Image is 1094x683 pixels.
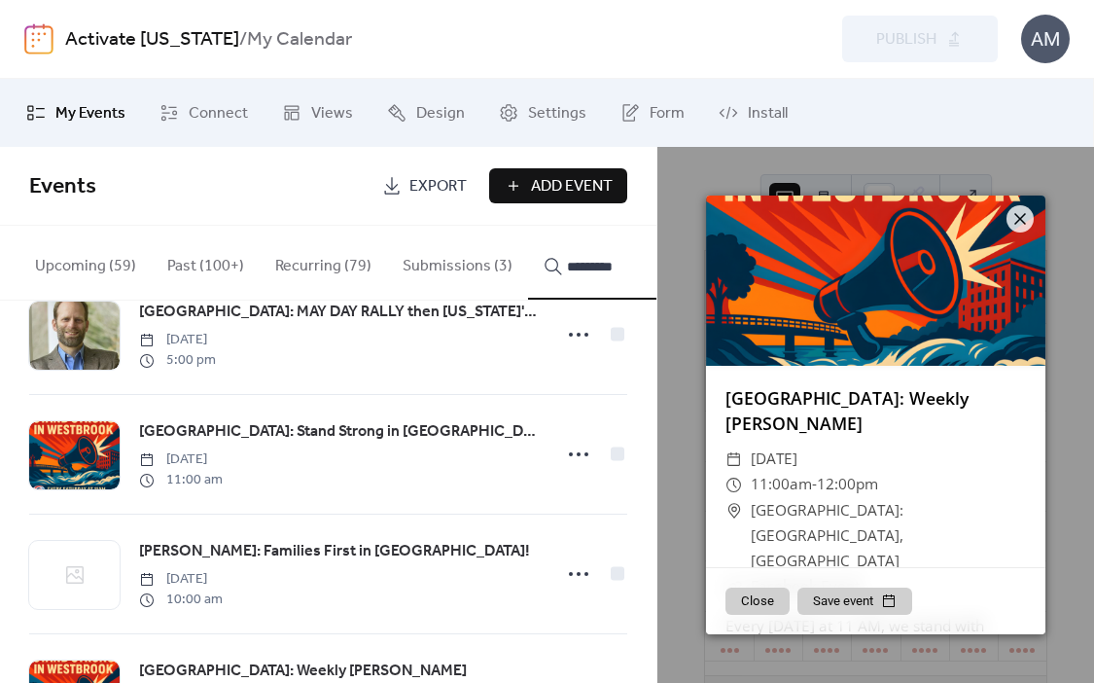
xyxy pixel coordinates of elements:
[139,330,216,350] span: [DATE]
[139,590,223,610] span: 10:00 am
[704,87,802,139] a: Install
[484,87,601,139] a: Settings
[139,420,540,444] span: [GEOGRAPHIC_DATA]: Stand Strong in [GEOGRAPHIC_DATA]
[531,175,613,198] span: Add Event
[139,539,530,564] a: [PERSON_NAME]: Families First in [GEOGRAPHIC_DATA]!
[751,447,797,472] span: [DATE]
[725,588,790,615] button: Close
[24,23,53,54] img: logo
[139,301,540,324] span: [GEOGRAPHIC_DATA]: MAY DAY RALLY then [US_STATE]'s Economy vs. [PERSON_NAME]: Facing the Fallout,...
[817,474,878,494] span: 12:00pm
[19,226,152,298] button: Upcoming (59)
[12,87,140,139] a: My Events
[29,165,96,208] span: Events
[267,87,368,139] a: Views
[139,350,216,371] span: 5:00 pm
[139,470,223,490] span: 11:00 am
[751,498,1026,575] span: [GEOGRAPHIC_DATA]: [GEOGRAPHIC_DATA], [GEOGRAPHIC_DATA]
[189,102,248,126] span: Connect
[311,102,353,126] span: Views
[239,21,247,58] b: /
[606,87,699,139] a: Form
[247,21,352,58] b: My Calendar
[748,102,788,126] span: Install
[725,386,969,435] a: [GEOGRAPHIC_DATA]: Weekly [PERSON_NAME]
[812,474,817,494] span: -
[139,419,540,445] a: [GEOGRAPHIC_DATA]: Stand Strong in [GEOGRAPHIC_DATA]
[725,472,743,497] div: ​
[260,226,387,298] button: Recurring (79)
[416,102,465,126] span: Design
[145,87,263,139] a: Connect
[139,300,540,325] a: [GEOGRAPHIC_DATA]: MAY DAY RALLY then [US_STATE]'s Economy vs. [PERSON_NAME]: Facing the Fallout,...
[139,449,223,470] span: [DATE]
[650,102,685,126] span: Form
[387,226,528,298] button: Submissions (3)
[528,102,586,126] span: Settings
[65,21,239,58] a: Activate [US_STATE]
[139,660,467,683] span: [GEOGRAPHIC_DATA]: Weekly [PERSON_NAME]
[372,87,479,139] a: Design
[55,102,125,126] span: My Events
[489,168,627,203] button: Add Event
[797,588,912,615] button: Save event
[139,540,530,563] span: [PERSON_NAME]: Families First in [GEOGRAPHIC_DATA]!
[409,175,467,198] span: Export
[139,569,223,590] span: [DATE]
[152,226,260,298] button: Past (100+)
[725,498,743,523] div: ​
[725,447,743,472] div: ​
[368,168,481,203] a: Export
[1021,15,1070,63] div: AM
[751,474,812,494] span: 11:00am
